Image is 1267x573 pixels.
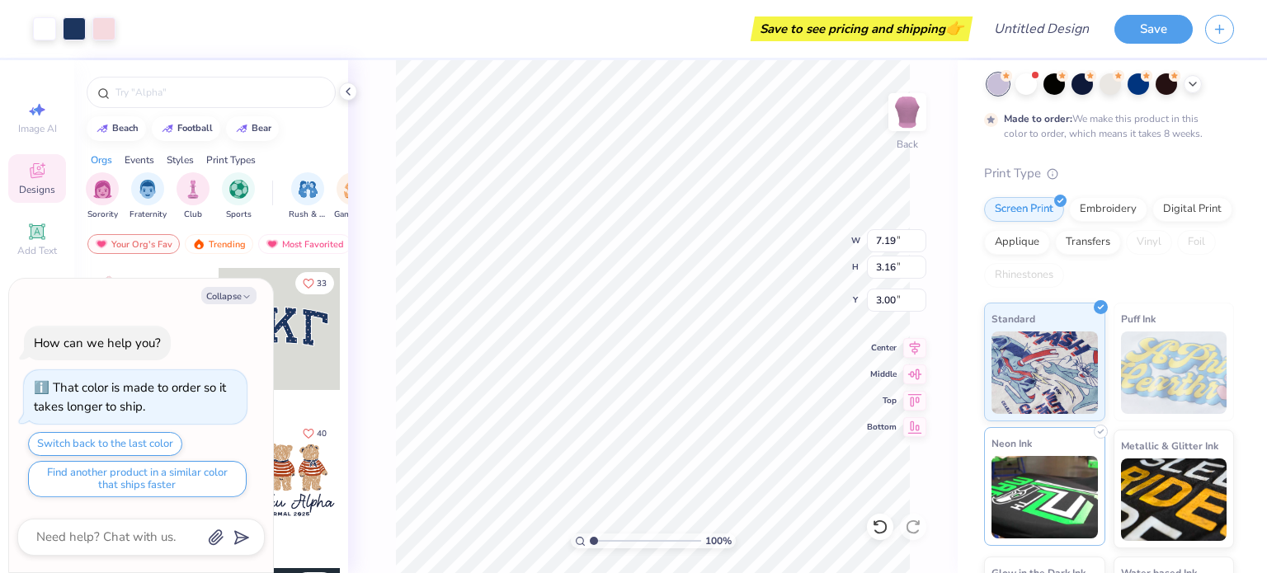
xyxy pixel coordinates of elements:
[91,153,112,167] div: Orgs
[95,238,108,250] img: most_fav.gif
[991,310,1035,327] span: Standard
[867,395,897,406] span: Top
[984,230,1050,255] div: Applique
[222,172,255,221] button: filter button
[226,209,252,221] span: Sports
[705,533,732,548] span: 100 %
[867,369,897,380] span: Middle
[867,421,897,433] span: Bottom
[192,238,205,250] img: trending.gif
[295,272,334,294] button: Like
[1121,310,1156,327] span: Puff Ink
[19,183,55,196] span: Designs
[177,172,210,221] button: filter button
[87,234,180,254] div: Your Org's Fav
[28,432,182,456] button: Switch back to the last color
[317,279,327,288] span: 33
[1069,197,1147,222] div: Embroidery
[130,172,167,221] div: filter for Fraternity
[177,172,210,221] div: filter for Club
[159,272,198,294] button: Like
[139,180,157,199] img: Fraternity Image
[295,422,334,444] button: Like
[1152,197,1232,222] div: Digital Print
[235,124,248,134] img: trend_line.gif
[86,172,119,221] div: filter for Sorority
[266,238,279,250] img: most_fav.gif
[167,153,194,167] div: Styles
[184,209,202,221] span: Club
[1004,112,1072,125] strong: Made to order:
[289,172,327,221] div: filter for Rush & Bid
[201,287,257,304] button: Collapse
[258,234,351,254] div: Most Favorited
[891,96,924,129] img: Back
[17,244,57,257] span: Add Text
[161,124,174,134] img: trend_line.gif
[184,180,202,199] img: Club Image
[299,180,318,199] img: Rush & Bid Image
[34,335,161,351] div: How can we help you?
[334,209,372,221] span: Game Day
[897,137,918,152] div: Back
[867,342,897,354] span: Center
[1177,230,1216,255] div: Foil
[87,116,146,141] button: beach
[981,12,1102,45] input: Untitled Design
[28,461,247,497] button: Find another product in a similar color that ships faster
[755,16,968,41] div: Save to see pricing and shipping
[226,116,279,141] button: bear
[991,331,1098,414] img: Standard
[93,180,112,199] img: Sorority Image
[130,209,167,221] span: Fraternity
[152,116,220,141] button: football
[334,172,372,221] div: filter for Game Day
[112,124,139,133] div: beach
[34,379,226,415] div: That color is made to order so it takes longer to ship.
[86,172,119,221] button: filter button
[1121,458,1227,541] img: Metallic & Glitter Ink
[177,124,213,133] div: football
[945,18,963,38] span: 👉
[289,209,327,221] span: Rush & Bid
[1126,230,1172,255] div: Vinyl
[87,209,118,221] span: Sorority
[130,172,167,221] button: filter button
[114,84,325,101] input: Try "Alpha"
[991,434,1032,452] span: Neon Ink
[1121,437,1218,454] span: Metallic & Glitter Ink
[222,172,255,221] div: filter for Sports
[984,263,1064,288] div: Rhinestones
[1114,15,1193,44] button: Save
[334,172,372,221] button: filter button
[1055,230,1121,255] div: Transfers
[1121,331,1227,414] img: Puff Ink
[252,124,271,133] div: bear
[317,430,327,438] span: 40
[1004,111,1207,141] div: We make this product in this color to order, which means it takes 8 weeks.
[185,234,253,254] div: Trending
[18,122,57,135] span: Image AI
[96,124,109,134] img: trend_line.gif
[991,456,1098,538] img: Neon Ink
[229,180,248,199] img: Sports Image
[344,180,363,199] img: Game Day Image
[125,153,154,167] div: Events
[206,153,256,167] div: Print Types
[984,197,1064,222] div: Screen Print
[984,164,1234,183] div: Print Type
[289,172,327,221] button: filter button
